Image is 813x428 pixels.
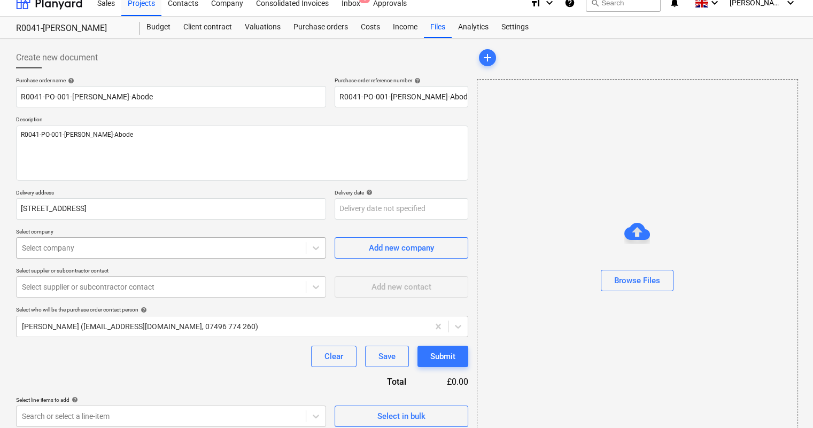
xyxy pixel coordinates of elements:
[614,274,660,287] div: Browse Files
[335,237,468,259] button: Add new company
[16,77,326,84] div: Purchase order name
[324,349,343,363] div: Clear
[16,396,326,403] div: Select line-items to add
[378,349,396,363] div: Save
[424,17,452,38] a: Files
[481,51,494,64] span: add
[287,17,354,38] a: Purchase orders
[16,51,98,64] span: Create new document
[16,306,468,313] div: Select who will be the purchase order contact person
[16,86,326,107] input: Document name
[329,376,423,388] div: Total
[417,346,468,367] button: Submit
[177,17,238,38] a: Client contract
[364,189,373,196] span: help
[69,396,78,403] span: help
[16,198,326,220] input: Delivery address
[335,406,468,427] button: Select in bulk
[238,17,287,38] a: Valuations
[16,228,326,237] p: Select company
[601,270,673,291] button: Browse Files
[66,77,74,84] span: help
[335,77,468,84] div: Purchase order reference number
[335,86,468,107] input: Reference number
[16,23,127,34] div: R0041-[PERSON_NAME]
[354,17,386,38] a: Costs
[365,346,409,367] button: Save
[430,349,455,363] div: Submit
[369,241,434,255] div: Add new company
[335,189,468,196] div: Delivery date
[495,17,535,38] a: Settings
[386,17,424,38] a: Income
[412,77,421,84] span: help
[16,116,468,125] p: Description
[16,267,326,276] p: Select supplier or subcontractor contact
[760,377,813,428] iframe: Chat Widget
[311,346,357,367] button: Clear
[452,17,495,38] a: Analytics
[16,126,468,181] textarea: R0041-PO-001-[PERSON_NAME]-Abode
[138,307,147,313] span: help
[423,376,468,388] div: £0.00
[16,189,326,198] p: Delivery address
[335,198,468,220] input: Delivery date not specified
[140,17,177,38] a: Budget
[377,409,425,423] div: Select in bulk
